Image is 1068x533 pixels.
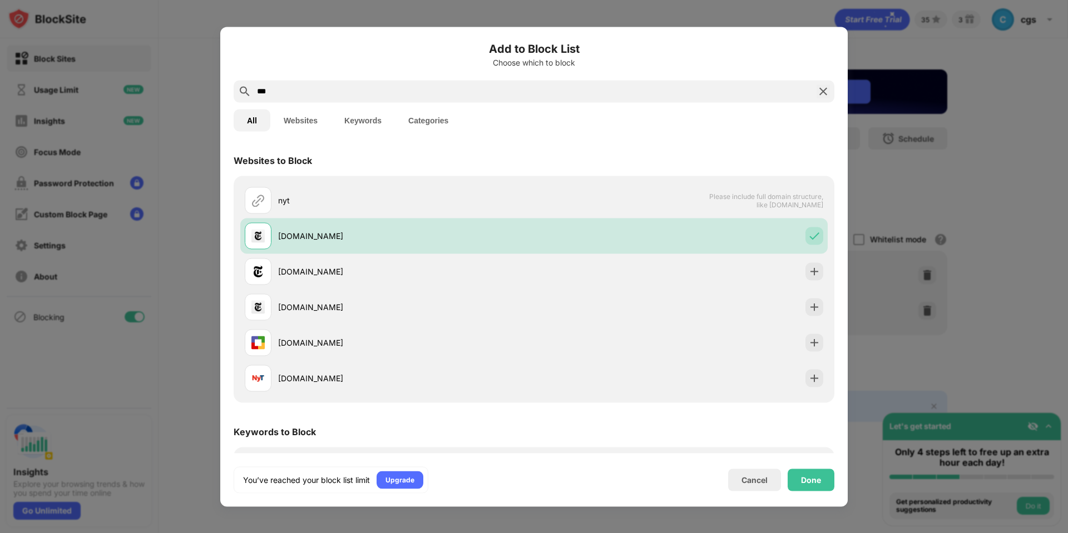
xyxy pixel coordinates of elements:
button: All [234,109,270,131]
img: favicons [251,371,265,385]
div: [DOMAIN_NAME] [278,230,534,242]
div: Done [801,475,821,484]
div: Upgrade [385,474,414,485]
div: Choose which to block [234,58,834,67]
div: [DOMAIN_NAME] [278,337,534,348]
div: Keywords to Block [234,426,316,437]
button: Categories [395,109,462,131]
img: search-close [817,84,830,98]
img: url.svg [251,193,265,207]
h6: Add to Block List [234,40,834,57]
img: favicons [251,336,265,349]
div: [DOMAIN_NAME] [278,372,534,384]
div: Websites to Block [234,155,312,166]
div: [DOMAIN_NAME] [278,266,534,277]
button: Websites [270,109,331,131]
div: You’ve reached your block list limit [243,474,370,485]
div: [DOMAIN_NAME] [278,301,534,313]
button: Keywords [331,109,395,131]
span: Please include full domain structure, like [DOMAIN_NAME] [709,192,823,208]
div: nyt [278,195,534,206]
div: Cancel [741,475,768,485]
img: favicons [251,229,265,242]
img: search.svg [238,84,251,98]
img: favicons [251,265,265,278]
img: favicons [251,300,265,313]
